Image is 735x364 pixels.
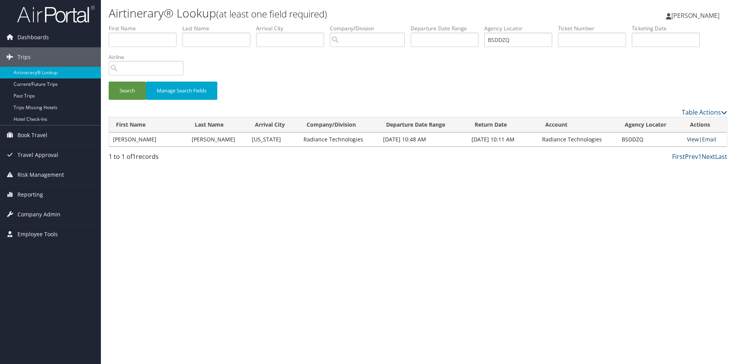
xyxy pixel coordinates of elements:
[17,205,61,224] span: Company Admin
[538,132,618,146] td: Radiance Technologies
[188,117,248,132] th: Last Name: activate to sort column ascending
[17,225,58,244] span: Employee Tools
[468,132,538,146] td: [DATE] 10:11 AM
[17,165,64,185] span: Risk Management
[702,152,715,161] a: Next
[248,117,300,132] th: Arrival City: activate to sort column ascending
[715,152,727,161] a: Last
[109,24,182,32] label: First Name
[109,152,255,165] div: 1 to 1 of records
[666,4,727,27] a: [PERSON_NAME]
[109,117,188,132] th: First Name: activate to sort column ascending
[109,53,189,61] label: Airline
[379,117,468,132] th: Departure Date Range: activate to sort column ascending
[132,152,136,161] span: 1
[248,132,300,146] td: [US_STATE]
[17,185,43,204] span: Reporting
[632,24,706,32] label: Ticketing Date
[411,24,484,32] label: Departure Date Range
[17,145,58,165] span: Travel Approval
[109,132,188,146] td: [PERSON_NAME]
[683,132,727,146] td: |
[109,82,146,100] button: Search
[17,47,31,67] span: Trips
[17,28,49,47] span: Dashboards
[618,132,683,146] td: BSDDZQ
[682,108,727,117] a: Table Actions
[216,7,327,20] small: (at least one field required)
[672,152,685,161] a: First
[702,136,716,143] a: Email
[671,11,719,20] span: [PERSON_NAME]
[300,117,379,132] th: Company/Division
[558,24,632,32] label: Ticket Number
[484,24,558,32] label: Agency Locator
[109,5,521,21] h1: Airtinerary® Lookup
[17,5,95,23] img: airportal-logo.png
[146,82,217,100] button: Manage Search Fields
[379,132,468,146] td: [DATE] 10:48 AM
[685,152,698,161] a: Prev
[188,132,248,146] td: [PERSON_NAME]
[468,117,538,132] th: Return Date: activate to sort column ascending
[330,24,411,32] label: Company/Division
[17,125,47,145] span: Book Travel
[182,24,256,32] label: Last Name
[698,152,702,161] a: 1
[683,117,727,132] th: Actions
[618,117,683,132] th: Agency Locator: activate to sort column ascending
[538,117,618,132] th: Account: activate to sort column ascending
[687,136,699,143] a: View
[256,24,330,32] label: Arrival City
[300,132,379,146] td: Radiance Technologies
